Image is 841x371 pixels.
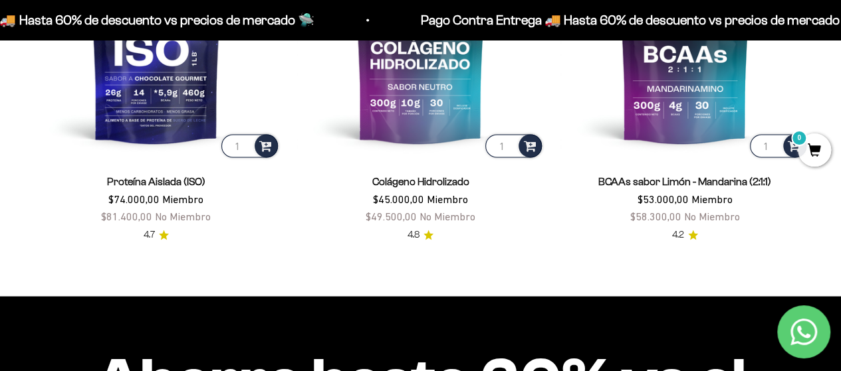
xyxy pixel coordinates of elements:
[408,228,433,242] a: 4.84.8 de 5.0 estrellas
[101,210,152,222] span: $81.400,00
[791,130,807,146] mark: 0
[420,210,475,222] span: No Miembro
[598,176,771,187] a: BCAAs sabor Limón - Mandarina (2:1:1)
[144,228,169,242] a: 4.74.7 de 5.0 estrellas
[107,176,205,187] a: Proteína Aislada (ISO)
[427,193,468,205] span: Miembro
[162,193,203,205] span: Miembro
[366,210,417,222] span: $49.500,00
[155,210,211,222] span: No Miembro
[672,228,698,242] a: 4.24.2 de 5.0 estrellas
[144,228,155,242] span: 4.7
[684,210,740,222] span: No Miembro
[108,193,160,205] span: $74.000,00
[798,144,831,159] a: 0
[638,193,689,205] span: $53.000,00
[372,176,469,187] a: Colágeno Hidrolizado
[672,228,684,242] span: 4.2
[373,193,424,205] span: $45.000,00
[630,210,681,222] span: $58.300,00
[691,193,733,205] span: Miembro
[408,228,420,242] span: 4.8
